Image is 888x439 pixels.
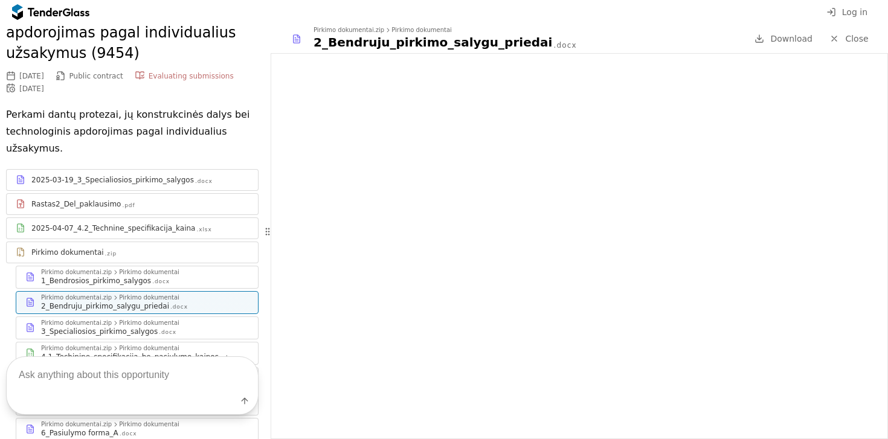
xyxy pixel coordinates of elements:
[195,178,213,185] div: .docx
[119,269,179,275] div: Pirkimo dokumentai
[553,40,576,51] div: .docx
[119,320,179,326] div: Pirkimo dokumentai
[41,276,151,286] div: 1_Bendrosios_pirkimo_salygos
[16,291,259,314] a: Pirkimo dokumentai.zipPirkimo dokumentai2_Bendruju_pirkimo_salygu_priedai.docx
[314,27,384,33] div: Pirkimo dokumentai.zip
[770,34,812,43] span: Download
[31,223,195,233] div: 2025-04-07_4.2_Technine_specifikacija_kaina
[196,226,211,234] div: .xlsx
[119,295,179,301] div: Pirkimo dokumentai
[19,72,44,80] div: [DATE]
[822,31,876,46] a: Close
[16,266,259,289] a: Pirkimo dokumentai.zipPirkimo dokumentai1_Bendrosios_pirkimo_salygos.docx
[16,316,259,339] a: Pirkimo dokumentai.zipPirkimo dokumentai3_Specialiosios_pirkimo_salygos.docx
[6,106,259,157] p: Perkami dantų protezai, jų konstrukcinės dalys bei technologinis apdorojimas pagal individualius ...
[6,217,259,239] a: 2025-04-07_4.2_Technine_specifikacija_kaina.xlsx
[845,34,868,43] span: Close
[41,320,112,326] div: Pirkimo dokumentai.zip
[6,242,259,263] a: Pirkimo dokumentai.zip
[41,295,112,301] div: Pirkimo dokumentai.zip
[31,175,194,185] div: 2025-03-19_3_Specialiosios_pirkimo_salygos
[751,31,816,46] a: Download
[31,248,104,257] div: Pirkimo dokumentai
[159,328,176,336] div: .docx
[823,5,871,20] button: Log in
[31,199,121,209] div: Rastas2_Del_paklausimo
[41,327,158,336] div: 3_Specialiosios_pirkimo_salygos
[122,202,135,210] div: .pdf
[6,193,259,215] a: Rastas2_Del_paklausimo.pdf
[391,27,452,33] div: Pirkimo dokumentai
[6,169,259,191] a: 2025-03-19_3_Specialiosios_pirkimo_salygos.docx
[842,7,867,17] span: Log in
[105,250,117,258] div: .zip
[19,85,44,93] div: [DATE]
[314,34,552,51] div: 2_Bendruju_pirkimo_salygu_priedai
[69,72,123,80] span: Public contract
[41,301,169,311] div: 2_Bendruju_pirkimo_salygu_priedai
[149,72,234,80] span: Evaluating submissions
[41,269,112,275] div: Pirkimo dokumentai.zip
[170,303,188,311] div: .docx
[152,278,170,286] div: .docx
